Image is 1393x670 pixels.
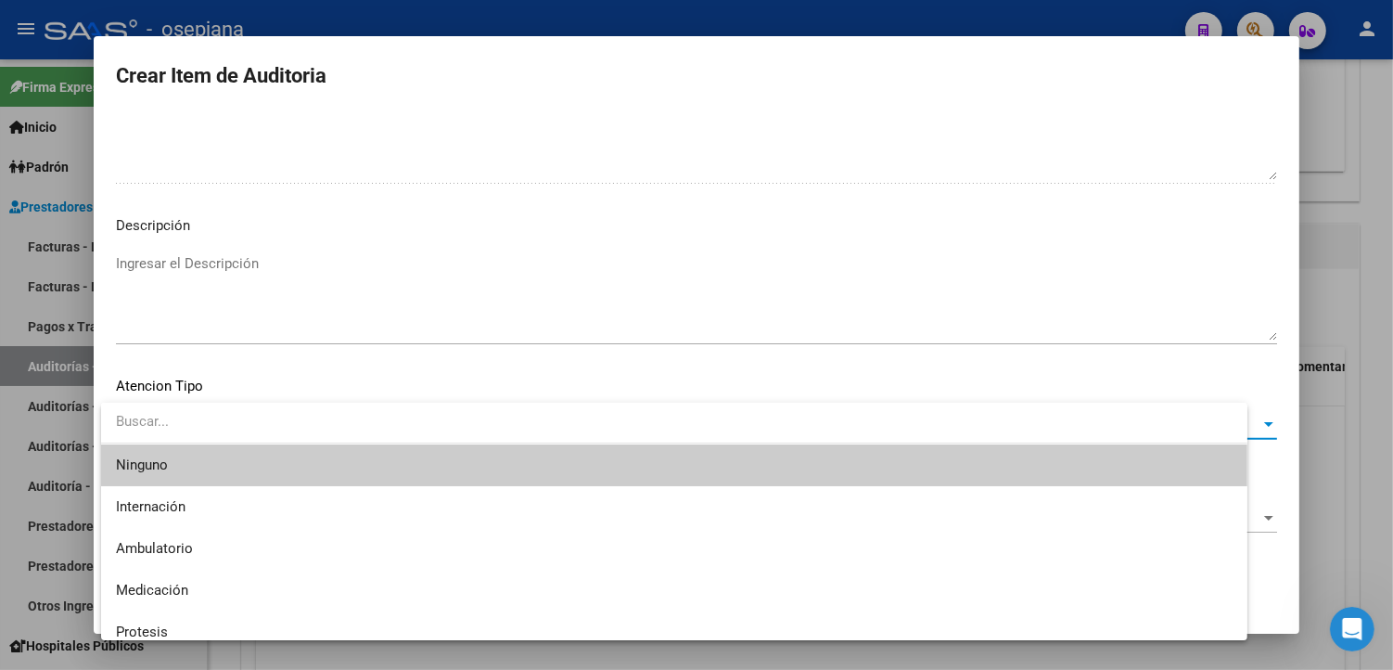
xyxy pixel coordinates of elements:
span: Internación [116,498,185,515]
iframe: Intercom live chat [1330,607,1374,651]
span: Protesis [116,624,168,640]
span: Ninguno [116,445,1233,486]
span: Medicación [116,582,188,599]
span: Ambulatorio [116,540,193,557]
input: dropdown search [101,401,1247,443]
